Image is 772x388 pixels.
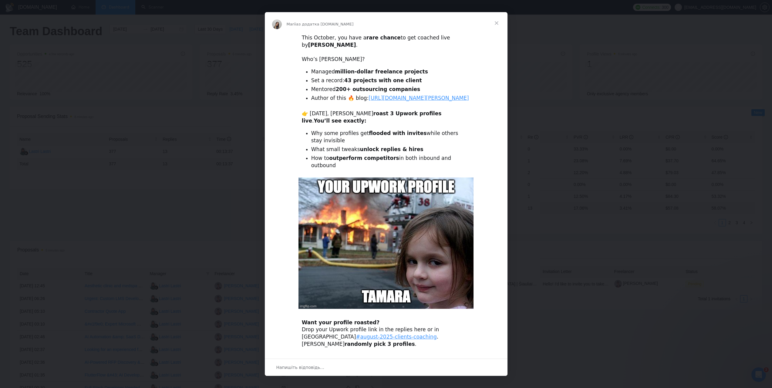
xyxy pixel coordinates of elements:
[311,86,470,93] li: Mentored
[272,19,282,29] img: Profile image for Mariia
[298,22,353,26] span: з додатка [DOMAIN_NAME]
[302,110,442,124] b: roast 3 Upwork profiles live
[287,22,299,26] span: Mariia
[345,341,415,347] b: randomly pick 3 profiles
[265,359,507,376] div: Відкрити бесіду й відповісти
[336,86,420,92] b: 200+ outsourcing companies
[311,95,470,102] li: Author of this 🔥 blog:
[486,12,507,34] span: Закрити
[302,110,470,125] div: 👉 [DATE], [PERSON_NAME] .
[360,146,423,152] b: unlock replies & hires
[356,334,437,340] a: #august-2025-clients-coaching
[344,77,422,83] b: 43 projects with one client
[311,146,470,153] li: What small tweaks
[311,130,470,144] li: Why some profiles get while others stay invisible
[276,363,325,371] span: Напишіть відповідь…
[366,35,401,41] b: rare chance
[311,77,470,84] li: Set a record:
[311,68,470,76] li: Managed
[335,69,428,75] b: million-dollar freelance projects
[302,319,379,326] b: Want your profile roasted?
[314,118,366,124] b: You’ll see exactly:
[311,155,470,169] li: How to in both inbound and outbound
[369,95,469,101] a: [URL][DOMAIN_NAME][PERSON_NAME]
[302,34,470,63] div: This October, you have a to get coached live by . ​ Who’s [PERSON_NAME]?
[308,353,431,359] b: Every [DATE] - 5:00 PM Kyiv / 9:00 AM EST
[329,155,399,161] b: outperform competitors
[302,319,470,348] div: Drop your Upwork profile link in the replies here or in [GEOGRAPHIC_DATA] . [PERSON_NAME] .
[308,42,356,48] b: [PERSON_NAME]
[369,130,426,136] b: flooded with invites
